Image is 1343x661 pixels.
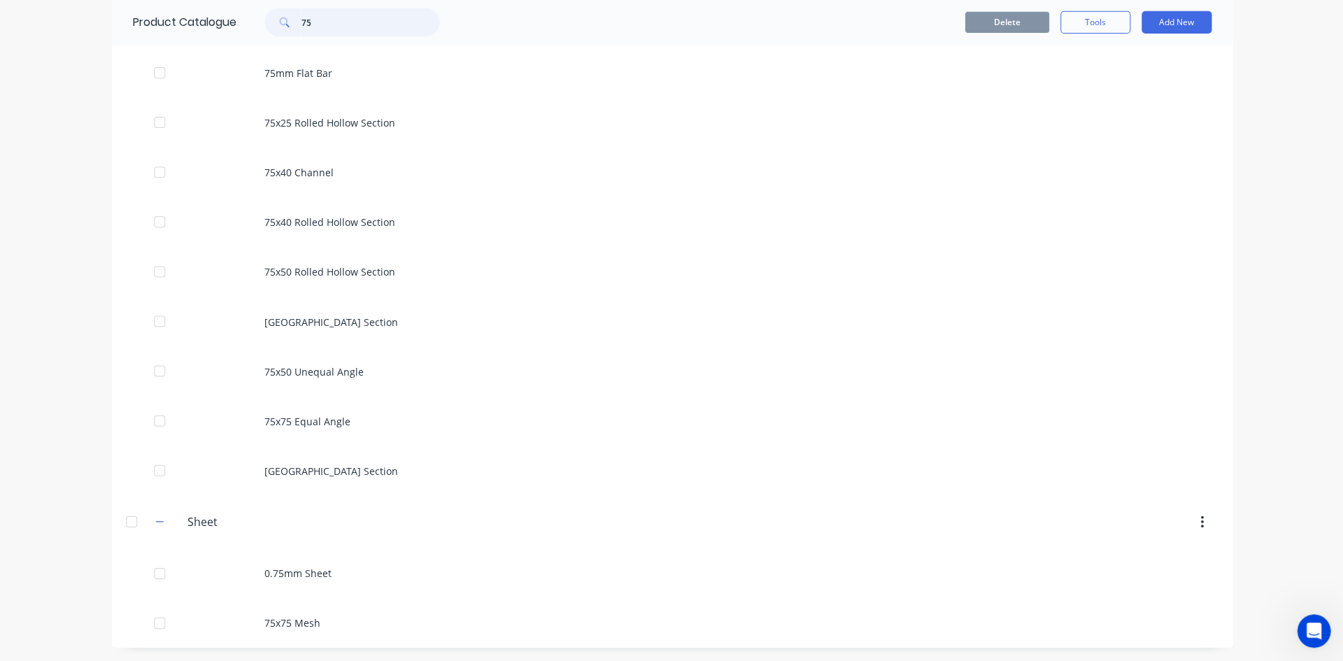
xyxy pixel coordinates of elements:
input: Search... [301,8,439,36]
div: 75x75 Equal Angle [112,396,1231,446]
button: Tools [1059,11,1129,34]
div: [GEOGRAPHIC_DATA] Section [112,446,1231,495]
div: 75x40 Channel [112,148,1231,197]
div: 75x50 Rolled Hollow Section [112,247,1231,297]
div: [GEOGRAPHIC_DATA] Section [112,297,1231,346]
div: 0.75mm Sheet [112,548,1231,597]
iframe: Intercom live chat [1295,613,1329,647]
div: 75x40 Rolled Hollow Section [112,197,1231,247]
button: Add New [1140,11,1210,34]
div: 75x50 Unequal Angle [112,346,1231,396]
input: Enter category name [187,513,353,529]
button: Delete [964,12,1048,33]
div: 75x75 Mesh [112,597,1231,647]
div: 75mm Flat Bar [112,48,1231,98]
div: 75x25 Rolled Hollow Section [112,98,1231,148]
